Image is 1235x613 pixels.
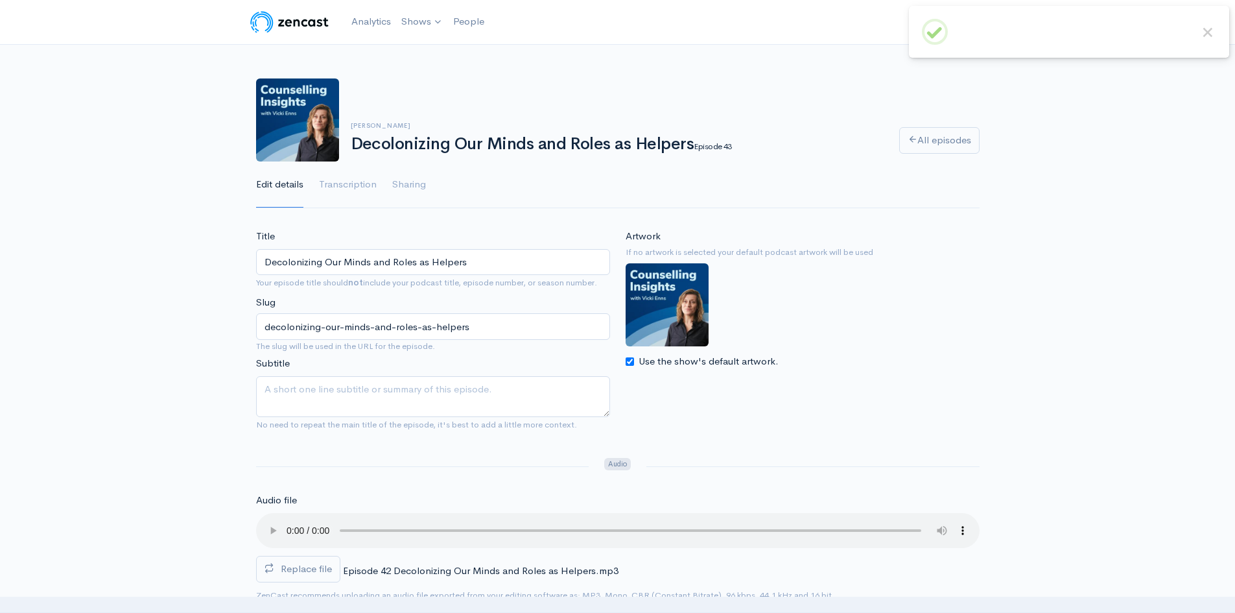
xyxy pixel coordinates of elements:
[256,493,297,508] label: Audio file
[256,419,577,430] small: No need to repeat the main title of the episode, it's best to add a little more context.
[626,229,661,244] label: Artwork
[604,458,631,470] span: Audio
[346,8,396,36] a: Analytics
[256,313,610,340] input: title-of-episode
[256,340,610,353] small: The slug will be used in the URL for the episode.
[626,246,980,259] small: If no artwork is selected your default podcast artwork will be used
[343,564,618,577] span: Episode 42 Decolonizing Our Minds and Roles as Helpers.mp3
[351,135,884,154] h1: Decolonizing Our Minds and Roles as Helpers
[256,162,303,208] a: Edit details
[639,354,779,369] label: Use the show's default artwork.
[256,277,597,288] small: Your episode title should include your podcast title, episode number, or season number.
[1199,24,1216,41] button: Close this dialog
[319,162,377,208] a: Transcription
[392,162,426,208] a: Sharing
[396,8,448,36] a: Shows
[694,141,732,152] small: Episode 43
[256,295,276,310] label: Slug
[904,8,950,36] a: Help
[248,9,331,35] img: ZenCast Logo
[448,8,489,36] a: People
[348,277,363,288] strong: not
[281,562,332,575] span: Replace file
[351,122,884,129] h6: [PERSON_NAME]
[256,590,832,601] small: ZenCast recommends uploading an audio file exported from your editing software as: MP3, Mono, CBR...
[256,356,290,371] label: Subtitle
[256,249,610,276] input: What is the episode's title?
[256,229,275,244] label: Title
[899,127,980,154] a: All episodes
